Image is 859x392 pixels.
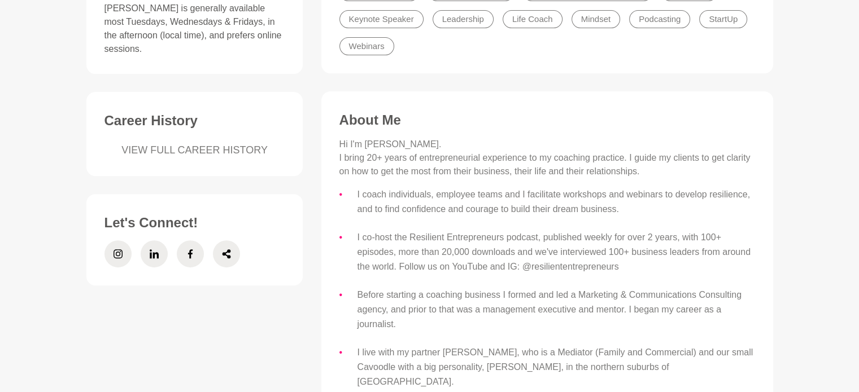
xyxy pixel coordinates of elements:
[141,240,168,267] a: LinkedIn
[104,214,285,231] h3: Let's Connect!
[357,230,755,274] li: I co-host the Resilient Entrepreneurs podcast, published weekly for over 2 years, with 100+ episo...
[357,187,755,217] li: I coach individuals, employee teams and I facilitate workshops and webinars to develop resilience...
[357,345,755,389] li: I live with my partner [PERSON_NAME], who is a Mediator (Family and Commercial) and our small Cav...
[339,112,755,129] h3: About Me
[357,288,755,332] li: Before starting a coaching business I formed and led a Marketing & Communications Consulting agen...
[104,112,285,129] h3: Career History
[339,138,755,178] p: Hi I'm [PERSON_NAME]. I bring 20+ years of entrepreneurial experience to my coaching practice. I ...
[177,240,204,267] a: Facebook
[104,2,285,56] p: [PERSON_NAME] is generally available most Tuesdays, Wednesdays & Fridays, in the afternoon (local...
[104,143,285,158] a: VIEW FULL CAREER HISTORY
[213,240,240,267] a: Share
[104,240,132,267] a: Instagram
